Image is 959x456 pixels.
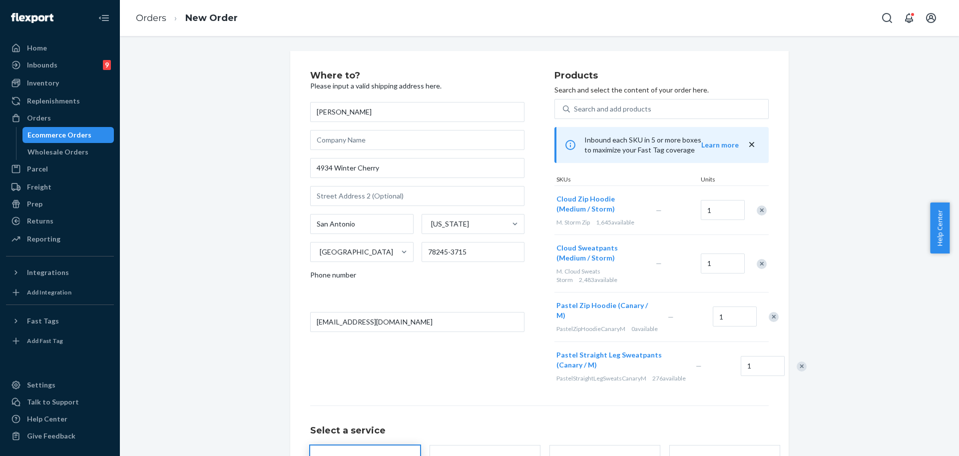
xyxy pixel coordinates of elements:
input: Quantity [741,356,785,376]
a: Inbounds9 [6,57,114,73]
div: Replenishments [27,96,80,106]
div: Remove Item [797,361,807,371]
div: Fast Tags [27,316,59,326]
p: Search and select the content of your order here. [554,85,769,95]
button: Open notifications [899,8,919,28]
span: — [696,361,702,370]
span: — [656,206,662,214]
h2: Products [554,71,769,81]
span: Phone number [310,270,356,284]
input: First & Last Name [310,102,524,122]
a: Returns [6,213,114,229]
ol: breadcrumbs [128,3,246,33]
button: Give Feedback [6,428,114,444]
div: Units [699,175,744,185]
span: Cloud Zip Hoodie (Medium / Storm) [556,194,615,213]
button: Integrations [6,264,114,280]
button: Pastel Straight Leg Sweatpants (Canary / M) [556,350,684,370]
span: — [656,259,662,267]
a: Help Center [6,411,114,427]
div: Parcel [27,164,48,174]
a: Add Integration [6,284,114,300]
span: PastelStraightLegSweatsCanaryM [556,374,646,382]
button: Help Center [930,202,950,253]
p: Please input a valid shipping address here. [310,81,524,91]
div: Remove Item [757,259,767,269]
div: Orders [27,113,51,123]
div: Freight [27,182,51,192]
button: Open Search Box [877,8,897,28]
div: Returns [27,216,53,226]
div: Remove Item [769,312,779,322]
span: M. Cloud Sweats Storm [556,267,600,283]
button: Learn more [701,140,739,150]
span: Pastel Zip Hoodie (Canary / M) [556,301,648,319]
a: Replenishments [6,93,114,109]
div: [US_STATE] [431,219,469,229]
a: Parcel [6,161,114,177]
div: Reporting [27,234,60,244]
span: 2,483 available [579,276,617,283]
div: Help Center [27,414,67,424]
input: Email (Only Required for International) [310,312,524,332]
span: 276 available [652,374,686,382]
span: Cloud Sweatpants (Medium / Storm) [556,243,618,262]
button: Cloud Sweatpants (Medium / Storm) [556,243,644,263]
input: [GEOGRAPHIC_DATA] [319,247,320,257]
input: Street Address [310,158,524,178]
span: Pastel Straight Leg Sweatpants (Canary / M) [556,350,662,369]
a: New Order [185,12,238,23]
div: Inbounds [27,60,57,70]
button: Close Navigation [94,8,114,28]
input: Quantity [713,306,757,326]
div: 9 [103,60,111,70]
a: Wholesale Orders [22,144,114,160]
span: M. Storm Zip [556,218,590,226]
img: Flexport logo [11,13,53,23]
div: Remove Item [757,205,767,215]
a: Prep [6,196,114,212]
a: Add Fast Tag [6,333,114,349]
input: Quantity [701,200,745,220]
div: Ecommerce Orders [27,130,91,140]
span: PastelZipHoodieCanaryM [556,325,625,332]
div: Settings [27,380,55,390]
button: Open account menu [921,8,941,28]
a: Talk to Support [6,394,114,410]
div: Inbound each SKU in 5 or more boxes to maximize your Fast Tag coverage [554,127,769,163]
div: Integrations [27,267,69,277]
div: Wholesale Orders [27,147,88,157]
h2: Where to? [310,71,524,81]
input: City [310,214,414,234]
div: Give Feedback [27,431,75,441]
div: Prep [27,199,42,209]
div: [GEOGRAPHIC_DATA] [320,247,393,257]
span: — [668,312,674,321]
div: Talk to Support [27,397,79,407]
input: [US_STATE] [430,219,431,229]
button: Fast Tags [6,313,114,329]
div: Add Fast Tag [27,336,63,345]
a: Inventory [6,75,114,91]
a: Reporting [6,231,114,247]
a: Freight [6,179,114,195]
button: close [747,139,757,150]
a: Orders [136,12,166,23]
div: SKUs [554,175,699,185]
a: Settings [6,377,114,393]
span: 1,645 available [596,218,634,226]
div: Add Integration [27,288,71,296]
button: Pastel Zip Hoodie (Canary / M) [556,300,656,320]
input: ZIP Code [422,242,525,262]
a: Ecommerce Orders [22,127,114,143]
input: Quantity [701,253,745,273]
div: Inventory [27,78,59,88]
span: 0 available [631,325,658,332]
a: Orders [6,110,114,126]
a: Home [6,40,114,56]
div: Home [27,43,47,53]
input: Company Name [310,130,524,150]
div: Search and add products [574,104,651,114]
button: Cloud Zip Hoodie (Medium / Storm) [556,194,644,214]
